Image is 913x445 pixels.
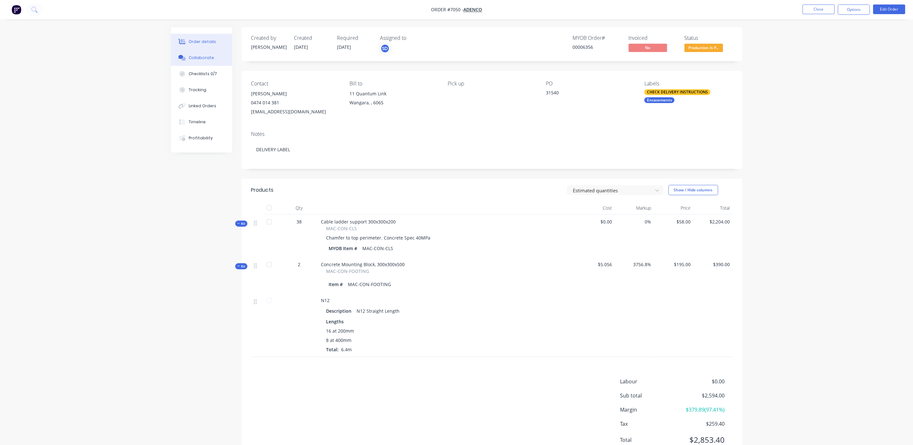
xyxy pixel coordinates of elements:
[685,44,723,52] span: Production in P...
[251,107,339,116] div: [EMAIL_ADDRESS][DOMAIN_NAME]
[298,261,301,268] span: 2
[803,4,835,14] button: Close
[189,55,214,61] div: Collaborate
[337,44,351,50] span: [DATE]
[189,87,206,93] div: Tracking
[237,221,245,226] span: Kit
[171,82,232,98] button: Tracking
[677,378,725,385] span: $0.00
[294,44,308,50] span: [DATE]
[654,202,693,214] div: Price
[321,297,330,303] span: N12
[620,406,677,414] span: Margin
[294,35,330,41] div: Created
[189,119,206,125] div: Timeline
[326,268,369,275] span: MAC-CON-FOOTING
[189,135,213,141] div: Profitability
[171,34,232,50] button: Order details
[573,35,621,41] div: MYOB Order #
[546,89,626,98] div: 31540
[189,103,216,109] div: Linked Orders
[696,218,730,225] span: $2,204.00
[546,81,634,87] div: PO
[431,7,463,13] span: Order #7050 -
[617,218,651,225] span: 0%
[251,140,733,159] div: DELIVERY LABEL
[644,81,732,87] div: Labels
[171,66,232,82] button: Checklists 0/7
[838,4,870,15] button: Options
[235,221,247,227] button: Kit
[280,202,319,214] div: Qty
[337,35,373,41] div: Required
[251,81,339,87] div: Contact
[354,306,402,316] div: N12 Straight Length
[251,186,274,194] div: Products
[251,89,339,98] div: [PERSON_NAME]
[346,280,394,289] div: MAC-CON-FOOTING
[615,202,654,214] div: Markup
[644,97,675,103] div: Encasements
[326,346,339,353] span: Total:
[629,35,677,41] div: Invoiced
[693,202,733,214] div: Total
[189,71,217,77] div: Checklists 0/7
[326,337,352,344] span: 8 at 400mm
[620,378,677,385] span: Labour
[251,131,733,137] div: Notes
[349,89,437,98] div: 11 Quantum Link
[251,89,339,116] div: [PERSON_NAME]0474 014 381[EMAIL_ADDRESS][DOMAIN_NAME]
[629,44,667,52] span: No
[171,98,232,114] button: Linked Orders
[251,44,287,50] div: [PERSON_NAME]
[297,218,302,225] span: 38
[380,44,390,53] button: SD
[578,261,612,268] span: $5.056
[251,98,339,107] div: 0474 014 381
[620,420,677,428] span: Tax
[685,44,723,53] button: Production in P...
[677,420,725,428] span: $259.40
[326,318,344,325] span: Lengths
[696,261,730,268] span: $390.00
[329,280,346,289] div: Item #
[326,225,357,232] span: MAC-CON-CLS
[620,392,677,399] span: Sub total
[349,89,437,110] div: 11 Quantum LinkWangara, , 6065
[463,7,482,13] a: Adenco
[620,436,677,444] span: Total
[329,244,360,253] div: MYOB Item #
[237,264,245,269] span: Kit
[617,261,651,268] span: 3756.8%
[685,35,733,41] div: Status
[657,218,691,225] span: $58.00
[321,219,396,225] span: Cable ladder support 300x300x200
[657,261,691,268] span: $195.00
[235,263,247,269] button: Kit
[326,327,354,334] span: 16 at 200mm
[321,261,405,267] span: Concrete Mounting Block, 300x300x500
[339,346,355,353] span: 6.4m
[360,244,396,253] div: MAC-CON-CLS
[349,81,437,87] div: Bill to
[171,130,232,146] button: Profitability
[575,202,615,214] div: Cost
[380,35,444,41] div: Assigned to
[251,35,287,41] div: Created by
[349,98,437,107] div: Wangara, , 6065
[578,218,612,225] span: $0.00
[873,4,905,14] button: Edit Order
[12,5,21,14] img: Factory
[326,306,354,316] div: Description
[189,39,216,45] div: Order details
[573,44,621,50] div: 00006356
[448,81,536,87] div: Pick up
[677,406,725,414] span: $379.89 ( 97.41 %)
[326,235,431,241] span: Chamfer to top perimeter. Concrete Spec 40MPa
[677,392,725,399] span: $2,594.00
[171,114,232,130] button: Timeline
[171,50,232,66] button: Collaborate
[644,89,711,95] div: CHECK DELIVERY INSTRUCTIONS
